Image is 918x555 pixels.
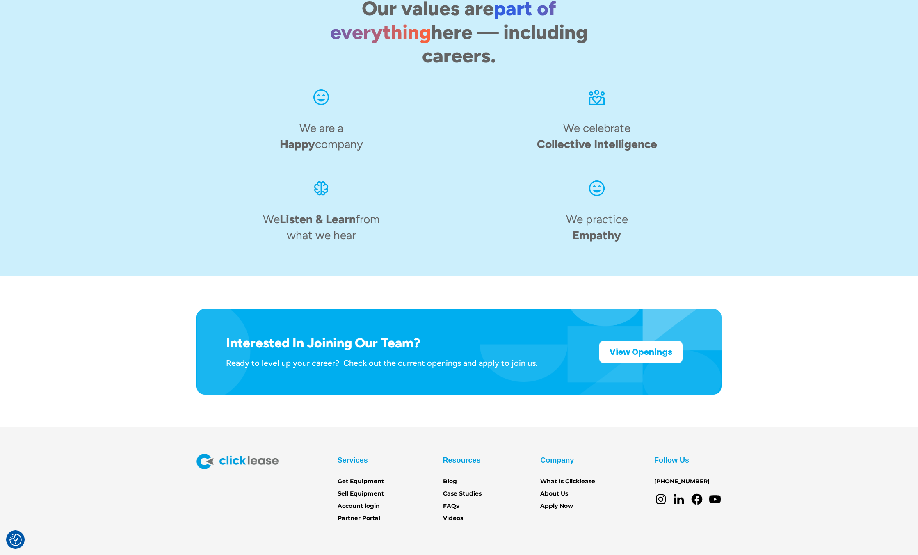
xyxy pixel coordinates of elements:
[311,178,331,198] img: An icon of a brain
[587,87,607,107] img: An icon of three dots over a rectangle and heart
[338,489,384,498] a: Sell Equipment
[540,489,568,498] a: About Us
[338,514,380,523] a: Partner Portal
[443,502,459,511] a: FAQs
[226,335,537,351] h1: Interested In Joining Our Team?
[540,454,574,467] div: Company
[280,137,315,151] span: Happy
[540,477,595,486] a: What Is Clicklease
[338,477,384,486] a: Get Equipment
[443,477,457,486] a: Blog
[443,489,482,498] a: Case Studies
[537,120,657,152] h4: We celebrate
[540,502,573,511] a: Apply Now
[573,228,621,242] span: Empathy
[566,211,628,243] h4: We practice
[9,534,22,546] button: Consent Preferences
[654,477,710,486] a: [PHONE_NUMBER]
[443,454,481,467] div: Resources
[280,120,363,152] h4: We are a company
[196,454,279,469] img: Clicklease logo
[280,212,356,226] span: Listen & Learn
[260,211,382,243] h4: We from what we hear
[654,454,689,467] div: Follow Us
[599,341,683,363] a: View Openings
[537,137,657,151] span: Collective Intelligence
[610,346,672,358] strong: View Openings
[443,514,463,523] a: Videos
[311,87,331,107] img: Smiling face icon
[338,454,368,467] div: Services
[587,178,607,198] img: Smiling face icon
[9,534,22,546] img: Revisit consent button
[338,502,380,511] a: Account login
[226,358,537,368] div: Ready to level up your career? Check out the current openings and apply to join us.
